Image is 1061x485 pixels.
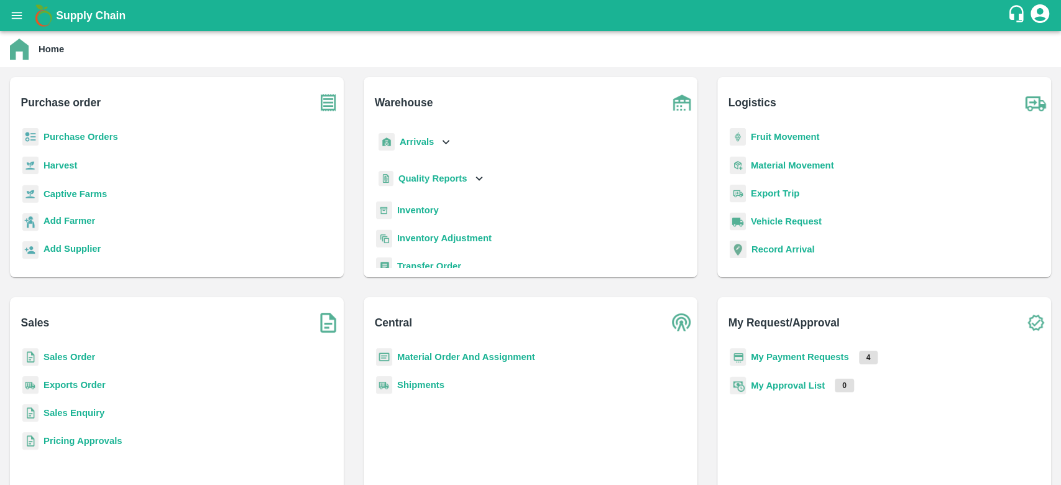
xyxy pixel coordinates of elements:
[397,261,461,271] a: Transfer Order
[44,160,77,170] a: Harvest
[728,94,776,111] b: Logistics
[751,160,834,170] a: Material Movement
[751,244,815,254] a: Record Arrival
[10,39,29,60] img: home
[22,128,39,146] img: reciept
[31,3,56,28] img: logo
[859,351,878,364] p: 4
[22,432,39,450] img: sales
[22,156,39,175] img: harvest
[730,348,746,366] img: payment
[751,216,822,226] a: Vehicle Request
[730,241,746,258] img: recordArrival
[1020,307,1051,338] img: check
[376,348,392,366] img: centralMaterial
[2,1,31,30] button: open drawer
[313,87,344,118] img: purchase
[1020,87,1051,118] img: truck
[376,257,392,275] img: whTransfer
[376,166,486,192] div: Quality Reports
[730,156,746,175] img: material
[22,376,39,394] img: shipments
[44,436,122,446] a: Pricing Approvals
[397,205,439,215] a: Inventory
[751,381,825,390] a: My Approval List
[751,132,820,142] a: Fruit Movement
[44,216,95,226] b: Add Farmer
[376,376,392,394] img: shipments
[44,189,107,199] a: Captive Farms
[835,379,854,392] p: 0
[730,185,746,203] img: delivery
[730,213,746,231] img: vehicle
[375,314,412,331] b: Central
[44,132,118,142] a: Purchase Orders
[666,307,697,338] img: central
[22,213,39,231] img: farmer
[44,242,101,259] a: Add Supplier
[22,185,39,203] img: harvest
[44,408,104,418] a: Sales Enquiry
[400,137,434,147] b: Arrivals
[44,380,106,390] a: Exports Order
[730,376,746,395] img: approval
[44,352,95,362] a: Sales Order
[22,348,39,366] img: sales
[1029,2,1051,29] div: account of current user
[56,7,1007,24] a: Supply Chain
[751,188,799,198] a: Export Trip
[397,233,492,243] a: Inventory Adjustment
[56,9,126,22] b: Supply Chain
[22,404,39,422] img: sales
[379,171,393,187] img: qualityReport
[398,173,467,183] b: Quality Reports
[376,128,453,156] div: Arrivals
[397,380,444,390] a: Shipments
[376,201,392,219] img: whInventory
[730,128,746,146] img: fruit
[39,44,64,54] b: Home
[379,133,395,151] img: whArrival
[375,94,433,111] b: Warehouse
[397,352,535,362] a: Material Order And Assignment
[751,352,849,362] a: My Payment Requests
[728,314,840,331] b: My Request/Approval
[44,244,101,254] b: Add Supplier
[666,87,697,118] img: warehouse
[1007,4,1029,27] div: customer-support
[44,214,95,231] a: Add Farmer
[376,229,392,247] img: inventory
[21,314,50,331] b: Sales
[313,307,344,338] img: soSales
[22,241,39,259] img: supplier
[21,94,101,111] b: Purchase order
